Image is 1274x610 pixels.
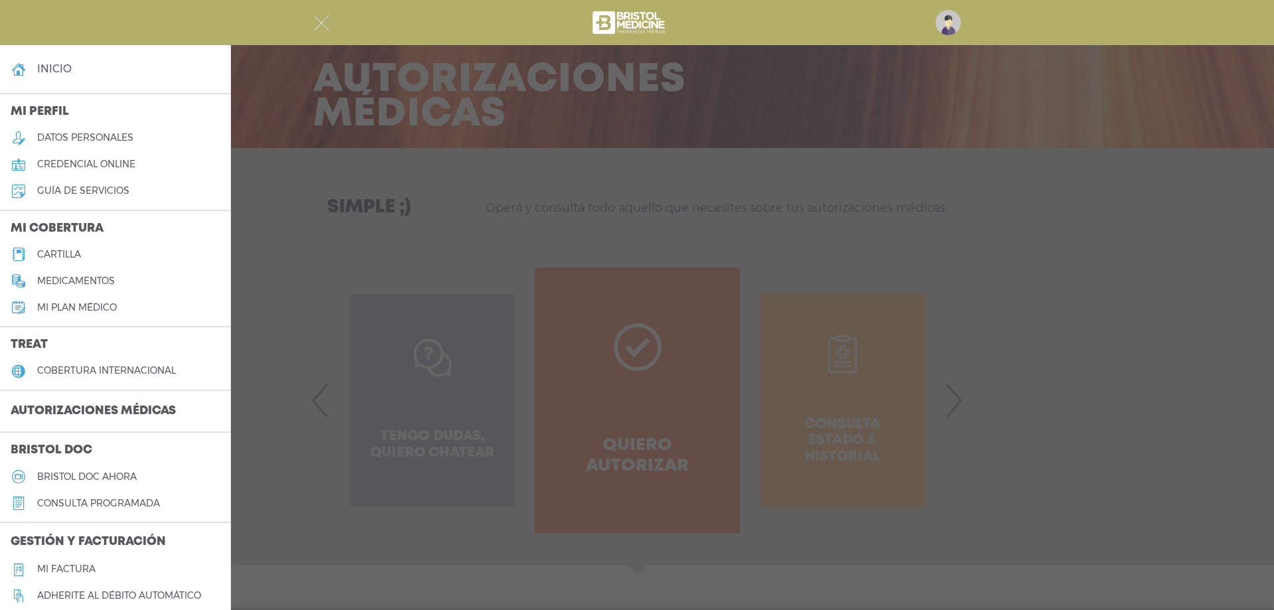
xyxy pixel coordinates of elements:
[37,471,137,483] h5: Bristol doc ahora
[37,365,176,376] h5: cobertura internacional
[37,159,135,170] h5: credencial online
[37,564,96,575] h5: Mi factura
[37,302,117,313] h5: Mi plan médico
[37,590,201,601] h5: Adherite al débito automático
[37,498,160,509] h5: consulta programada
[37,185,129,196] h5: guía de servicios
[591,7,670,38] img: bristol-medicine-blanco.png
[313,15,330,31] img: Cober_menu-close-white.svg
[37,249,81,260] h5: cartilla
[37,62,72,75] h4: inicio
[37,132,133,143] h5: datos personales
[37,275,115,287] h5: medicamentos
[936,10,961,35] img: profile-placeholder.svg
